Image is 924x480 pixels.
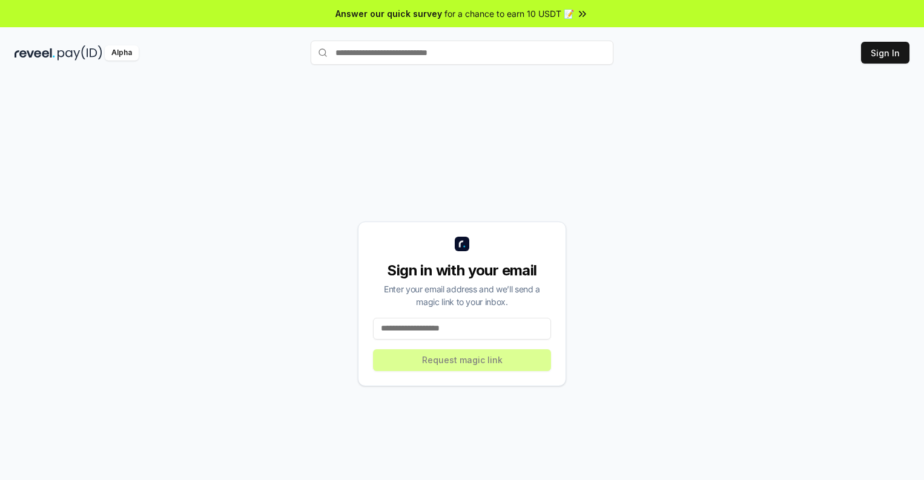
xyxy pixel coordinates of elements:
[444,7,574,20] span: for a chance to earn 10 USDT 📝
[373,283,551,308] div: Enter your email address and we’ll send a magic link to your inbox.
[335,7,442,20] span: Answer our quick survey
[455,237,469,251] img: logo_small
[105,45,139,61] div: Alpha
[373,261,551,280] div: Sign in with your email
[58,45,102,61] img: pay_id
[15,45,55,61] img: reveel_dark
[861,42,909,64] button: Sign In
